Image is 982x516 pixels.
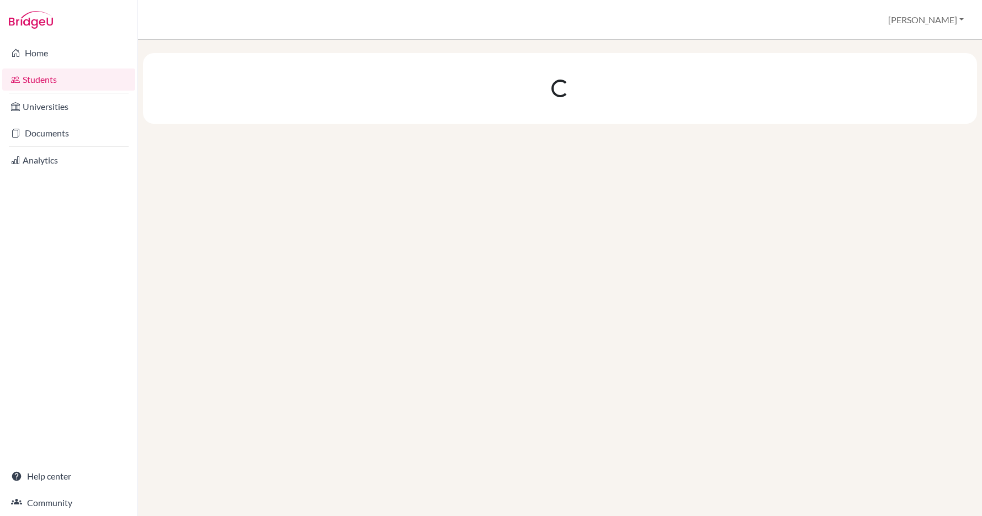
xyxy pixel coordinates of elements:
img: Bridge-U [9,11,53,29]
a: Help center [2,465,135,487]
a: Students [2,69,135,91]
a: Home [2,42,135,64]
a: Analytics [2,149,135,171]
a: Community [2,492,135,514]
a: Documents [2,122,135,144]
a: Universities [2,96,135,118]
button: [PERSON_NAME] [883,9,969,30]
